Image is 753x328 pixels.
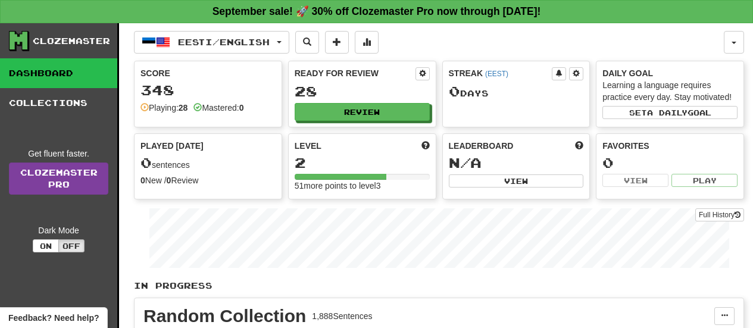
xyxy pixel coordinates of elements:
div: Dark Mode [9,224,108,236]
p: In Progress [134,280,744,292]
button: More stats [355,31,379,54]
strong: 28 [179,103,188,113]
strong: 0 [140,176,145,185]
div: New / Review [140,174,276,186]
strong: September sale! 🚀 30% off Clozemaster Pro now through [DATE]! [213,5,541,17]
span: Played [DATE] [140,140,204,152]
span: N/A [449,154,482,171]
div: 51 more points to level 3 [295,180,430,192]
button: Play [671,174,738,187]
span: Score more points to level up [421,140,430,152]
div: Streak [449,67,552,79]
div: Learning a language requires practice every day. Stay motivated! [602,79,738,103]
a: (EEST) [485,70,508,78]
button: Add sentence to collection [325,31,349,54]
div: sentences [140,155,276,171]
div: Random Collection [143,307,306,325]
div: 2 [295,155,430,170]
div: 28 [295,84,430,99]
div: 1,888 Sentences [312,310,372,322]
span: This week in points, UTC [575,140,583,152]
button: Seta dailygoal [602,106,738,119]
strong: 0 [239,103,244,113]
strong: 0 [167,176,171,185]
span: a daily [647,108,688,117]
span: Leaderboard [449,140,514,152]
button: On [33,239,59,252]
div: 348 [140,83,276,98]
div: 0 [602,155,738,170]
div: Mastered: [193,102,243,114]
div: Get fluent faster. [9,148,108,160]
button: Off [58,239,85,252]
button: View [449,174,584,188]
span: 0 [449,83,460,99]
div: Playing: [140,102,188,114]
span: Eesti / English [178,37,270,47]
span: Level [295,140,321,152]
div: Favorites [602,140,738,152]
button: Search sentences [295,31,319,54]
div: Score [140,67,276,79]
a: ClozemasterPro [9,163,108,195]
div: Day s [449,84,584,99]
button: Review [295,103,430,121]
span: 0 [140,154,152,171]
span: Open feedback widget [8,312,99,324]
div: Daily Goal [602,67,738,79]
div: Clozemaster [33,35,110,47]
button: Full History [695,208,744,221]
button: View [602,174,668,187]
div: Ready for Review [295,67,415,79]
button: Eesti/English [134,31,289,54]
